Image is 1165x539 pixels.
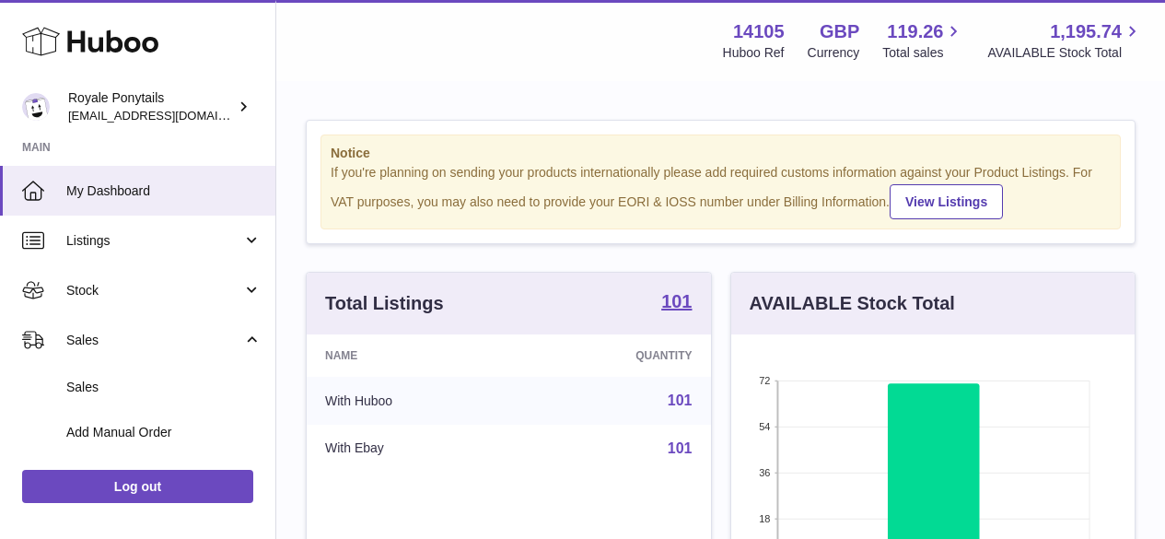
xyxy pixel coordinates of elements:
[887,19,943,44] span: 119.26
[66,332,242,349] span: Sales
[759,513,770,524] text: 18
[987,44,1143,62] span: AVAILABLE Stock Total
[723,44,785,62] div: Huboo Ref
[750,291,955,316] h3: AVAILABLE Stock Total
[759,467,770,478] text: 36
[66,282,242,299] span: Stock
[890,184,1003,219] a: View Listings
[987,19,1143,62] a: 1,195.74 AVAILABLE Stock Total
[661,292,692,314] a: 101
[66,424,262,441] span: Add Manual Order
[331,164,1111,219] div: If you're planning on sending your products internationally please add required customs informati...
[22,93,50,121] img: internalAdmin-14105@internal.huboo.com
[307,425,519,473] td: With Ebay
[307,377,519,425] td: With Huboo
[331,145,1111,162] strong: Notice
[808,44,860,62] div: Currency
[882,19,964,62] a: 119.26 Total sales
[882,44,964,62] span: Total sales
[68,89,234,124] div: Royale Ponytails
[1050,19,1122,44] span: 1,195.74
[66,379,262,396] span: Sales
[325,291,444,316] h3: Total Listings
[759,375,770,386] text: 72
[820,19,859,44] strong: GBP
[733,19,785,44] strong: 14105
[661,292,692,311] strong: 101
[66,232,242,250] span: Listings
[22,470,253,503] a: Log out
[66,182,262,200] span: My Dashboard
[68,108,271,123] span: [EMAIL_ADDRESS][DOMAIN_NAME]
[759,421,770,432] text: 54
[668,393,693,408] a: 101
[519,334,710,377] th: Quantity
[307,334,519,377] th: Name
[668,440,693,456] a: 101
